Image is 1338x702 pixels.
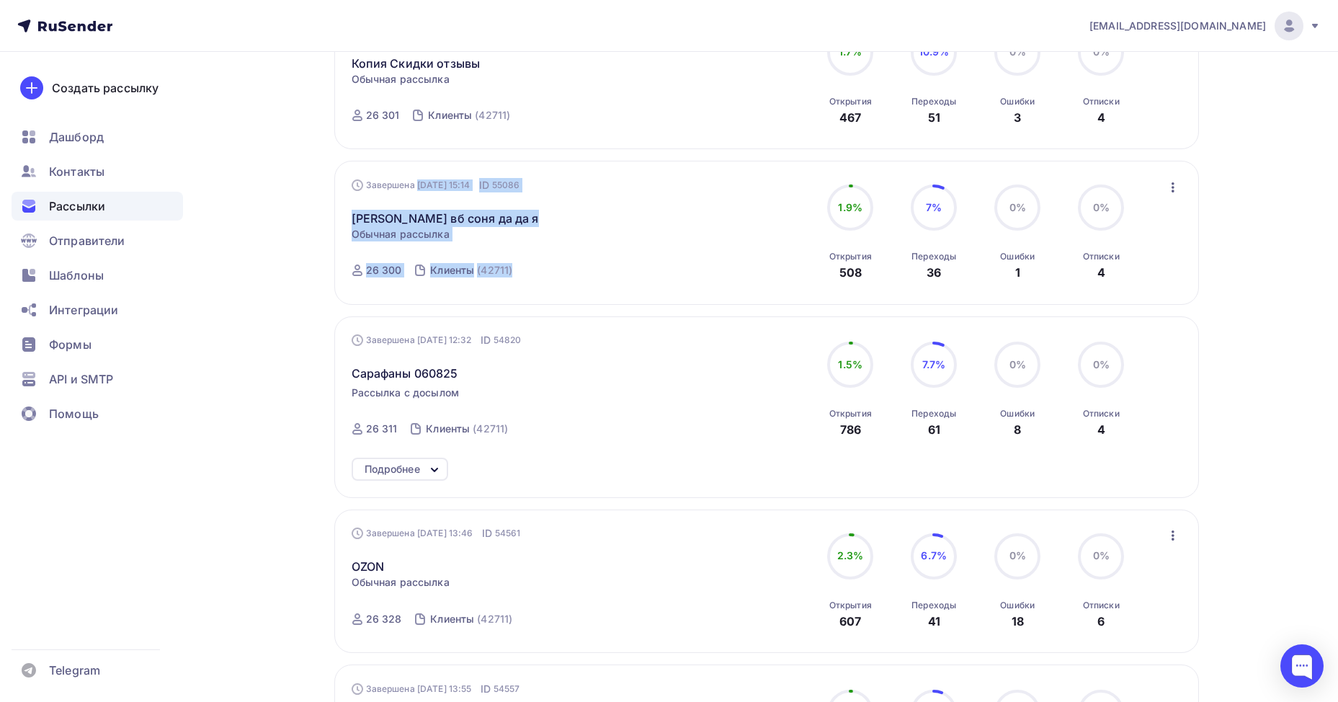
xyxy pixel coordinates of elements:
[1009,201,1026,213] span: 0%
[424,417,509,440] a: Клиенты (42711)
[928,109,940,126] div: 51
[352,386,460,400] span: Рассылка с досылом
[1097,109,1105,126] div: 4
[352,526,521,541] div: Завершена [DATE] 13:46
[911,408,956,419] div: Переходы
[366,612,402,626] div: 26 328
[430,612,474,626] div: Клиенты
[1097,264,1105,281] div: 4
[922,358,946,370] span: 7.7%
[928,613,940,630] div: 41
[837,549,864,561] span: 2.3%
[482,526,492,541] span: ID
[838,358,862,370] span: 1.5%
[12,226,183,255] a: Отправители
[839,613,861,630] div: 607
[1083,600,1120,611] div: Отписки
[829,600,872,611] div: Открытия
[1009,549,1026,561] span: 0%
[429,608,514,631] a: Клиенты (42711)
[352,55,481,72] a: Копия Скидки отзывы
[911,600,956,611] div: Переходы
[366,263,402,277] div: 26 300
[366,422,398,436] div: 26 311
[49,662,100,679] span: Telegram
[921,549,947,561] span: 6.7%
[1093,201,1110,213] span: 0%
[911,251,956,262] div: Переходы
[352,575,450,590] span: Обычная рассылка
[1093,549,1110,561] span: 0%
[427,104,512,127] a: Клиенты (42711)
[492,178,520,192] span: 55086
[49,301,118,319] span: Интеграции
[1083,96,1120,107] div: Отписки
[352,72,450,86] span: Обычная рассылка
[475,108,510,123] div: (42711)
[12,330,183,359] a: Формы
[352,333,522,347] div: Завершена [DATE] 12:32
[1089,19,1266,33] span: [EMAIL_ADDRESS][DOMAIN_NAME]
[477,263,512,277] div: (42711)
[927,264,941,281] div: 36
[840,421,861,438] div: 786
[1000,251,1035,262] div: Ошибки
[494,682,520,696] span: 54557
[838,201,862,213] span: 1.9%
[352,365,458,382] span: Сарафаны 060825
[49,405,99,422] span: Помощь
[479,178,489,192] span: ID
[352,178,520,192] div: Завершена [DATE] 15:14
[1097,613,1105,630] div: 6
[49,232,125,249] span: Отправители
[366,108,400,123] div: 26 301
[1000,600,1035,611] div: Ошибки
[911,96,956,107] div: Переходы
[928,421,940,438] div: 61
[477,612,512,626] div: (42711)
[426,422,470,436] div: Клиенты
[829,251,872,262] div: Открытия
[481,682,491,696] span: ID
[12,192,183,221] a: Рассылки
[49,163,104,180] span: Контакты
[926,201,942,213] span: 7%
[352,210,539,227] a: [PERSON_NAME] вб соня да да я
[1014,421,1021,438] div: 8
[1009,358,1026,370] span: 0%
[1012,613,1024,630] div: 18
[1015,264,1020,281] div: 1
[49,128,104,146] span: Дашборд
[352,227,450,241] span: Обычная рассылка
[49,267,104,284] span: Шаблоны
[352,558,385,575] a: OZON
[365,461,420,478] div: Подробнее
[352,682,520,696] div: Завершена [DATE] 13:55
[12,261,183,290] a: Шаблоны
[12,157,183,186] a: Контакты
[839,264,862,281] div: 508
[1014,109,1021,126] div: 3
[1089,12,1321,40] a: [EMAIL_ADDRESS][DOMAIN_NAME]
[1093,358,1110,370] span: 0%
[1000,408,1035,419] div: Ошибки
[52,79,159,97] div: Создать рассылку
[481,333,491,347] span: ID
[1000,96,1035,107] div: Ошибки
[1097,421,1105,438] div: 4
[12,123,183,151] a: Дашборд
[473,422,508,436] div: (42711)
[49,370,113,388] span: API и SMTP
[428,108,472,123] div: Клиенты
[1083,408,1120,419] div: Отписки
[494,333,522,347] span: 54820
[1083,251,1120,262] div: Отписки
[829,408,872,419] div: Открытия
[49,336,92,353] span: Формы
[49,197,105,215] span: Рассылки
[839,109,861,126] div: 467
[430,263,474,277] div: Клиенты
[829,96,872,107] div: Открытия
[429,259,514,282] a: Клиенты (42711)
[495,526,521,541] span: 54561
